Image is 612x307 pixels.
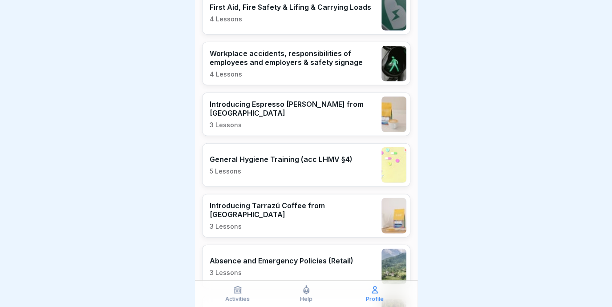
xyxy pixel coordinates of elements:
p: 4 Lessons [210,70,377,78]
p: Profile [366,296,384,302]
a: Absence and Emergency Policies (Retail)3 Lessons [202,245,410,288]
p: 5 Lessons [210,167,353,175]
img: dk7x737xv5i545c4hvlzmvog.png [381,46,406,81]
p: 4 Lessons [210,15,371,23]
a: Introducing Espresso [PERSON_NAME] from [GEOGRAPHIC_DATA]3 Lessons [202,93,410,136]
p: 3 Lessons [210,121,377,129]
img: db5pmnzf6wdxmvjedgb8v6ho.png [381,198,406,234]
p: 3 Lessons [210,269,353,277]
p: Introducing Espresso [PERSON_NAME] from [GEOGRAPHIC_DATA] [210,100,377,117]
p: 3 Lessons [210,222,377,230]
p: First Aid, Fire Safety & Lifing & Carrying Loads [210,3,371,12]
p: Help [300,296,312,302]
p: Introducing Tarrazú Coffee from [GEOGRAPHIC_DATA] [210,201,377,219]
a: General Hygiene Training (acc LHMV §4)5 Lessons [202,143,410,187]
img: urskqvdrj7kvrg1m4ha30ien.png [381,97,406,132]
img: rd8noi9myd5hshrmayjayi2t.png [381,147,406,183]
a: Workplace accidents, responsibilities of employees and employers & safety signage4 Lessons [202,42,410,85]
a: Introducing Tarrazú Coffee from [GEOGRAPHIC_DATA]3 Lessons [202,194,410,238]
p: Workplace accidents, responsibilities of employees and employers & safety signage [210,49,377,67]
p: Activities [225,296,250,302]
p: Absence and Emergency Policies (Retail) [210,256,353,265]
p: General Hygiene Training (acc LHMV §4) [210,155,353,164]
img: r4iv508g6r12c0i8kqe8gadw.png [381,249,406,284]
